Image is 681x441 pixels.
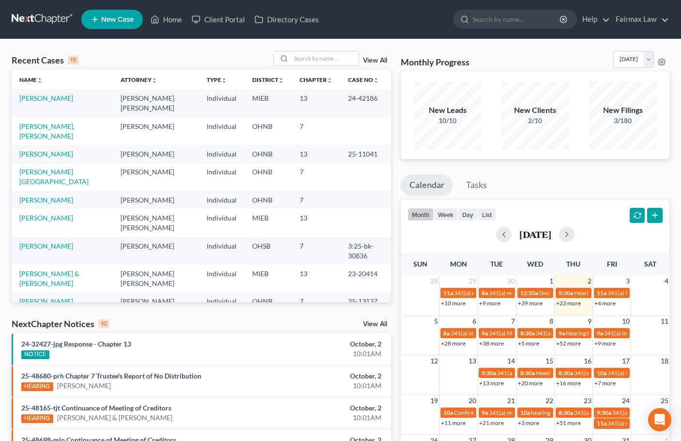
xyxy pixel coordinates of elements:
[556,299,581,307] a: +23 more
[268,381,382,391] div: 10:01AM
[113,89,199,117] td: [PERSON_NAME] [PERSON_NAME]
[489,289,634,297] span: 341(a) meeting for [PERSON_NAME] & [PERSON_NAME]
[121,76,157,83] a: Attorneyunfold_more
[607,260,617,268] span: Fri
[19,297,73,305] a: [PERSON_NAME]
[101,16,134,23] span: New Case
[373,78,379,83] i: unfold_more
[520,289,538,297] span: 12:50a
[244,237,292,265] td: OHSB
[113,117,199,145] td: [PERSON_NAME]
[468,275,477,287] span: 29
[292,293,340,311] td: 7
[268,403,382,413] div: October, 2
[19,150,73,158] a: [PERSON_NAME]
[594,299,616,307] a: +4 more
[597,289,606,297] span: 11a
[19,214,73,222] a: [PERSON_NAME]
[490,260,503,268] span: Tue
[146,11,187,28] a: Home
[489,409,582,416] span: 341(a) meeting for [PERSON_NAME]
[556,340,581,347] a: +52 more
[113,265,199,292] td: [PERSON_NAME] [PERSON_NAME]
[429,355,439,367] span: 12
[545,395,554,407] span: 22
[19,242,73,250] a: [PERSON_NAME]
[574,409,667,416] span: 341(a) meeting for [PERSON_NAME]
[199,117,244,145] td: Individual
[244,265,292,292] td: MIEB
[574,369,667,377] span: 341(a) meeting for [PERSON_NAME]
[199,191,244,209] td: Individual
[21,340,131,348] a: 24-32427-jpg Response - Chapter 13
[479,379,504,387] a: +13 more
[520,369,535,377] span: 8:30a
[401,174,453,196] a: Calendar
[594,340,616,347] a: +9 more
[19,122,75,140] a: [PERSON_NAME], [PERSON_NAME]
[583,395,592,407] span: 23
[429,275,439,287] span: 28
[468,395,477,407] span: 20
[292,89,340,117] td: 13
[207,76,227,83] a: Typeunfold_more
[68,56,79,64] div: 15
[518,419,539,426] a: +3 more
[443,409,453,416] span: 10a
[244,293,292,311] td: OHNB
[291,51,359,65] input: Search by name...
[527,260,543,268] span: Wed
[19,269,79,287] a: [PERSON_NAME] & [PERSON_NAME]
[113,145,199,163] td: [PERSON_NAME]
[19,76,43,83] a: Nameunfold_more
[250,11,324,28] a: Directory Cases
[19,196,73,204] a: [PERSON_NAME]
[539,289,626,297] span: Docket Text: for [PERSON_NAME]
[340,237,391,265] td: 3:25-bk-30836
[611,11,669,28] a: Fairmax Law
[292,265,340,292] td: 13
[520,409,530,416] span: 10a
[457,174,496,196] a: Tasks
[597,369,606,377] span: 10a
[458,208,478,221] button: day
[559,330,565,337] span: 9a
[113,237,199,265] td: [PERSON_NAME]
[300,76,333,83] a: Chapterunfold_more
[252,76,284,83] a: Districtunfold_more
[433,315,439,327] span: 5
[518,340,539,347] a: +5 more
[327,78,333,83] i: unfold_more
[244,145,292,163] td: OHNB
[57,413,172,423] a: [PERSON_NAME] & [PERSON_NAME]
[113,293,199,311] td: [PERSON_NAME]
[244,209,292,236] td: MIEB
[594,379,616,387] a: +7 more
[589,116,657,126] div: 3/180
[21,350,49,359] div: NOTICE
[621,315,631,327] span: 10
[441,340,466,347] a: +28 more
[199,237,244,265] td: Individual
[21,372,201,380] a: 25-48680-prh Chapter 7 Trustee's Report of No Distribution
[401,56,469,68] h3: Monthly Progress
[292,191,340,209] td: 7
[518,379,543,387] a: +20 more
[292,117,340,145] td: 7
[340,145,391,163] td: 25-11041
[556,419,581,426] a: +51 more
[244,89,292,117] td: MIEB
[482,409,488,416] span: 9a
[482,330,488,337] span: 9a
[268,413,382,423] div: 10:01AM
[559,409,573,416] span: 8:30a
[199,293,244,311] td: Individual
[489,330,623,337] span: 341(a) Meeting for Rayneshia [GEOGRAPHIC_DATA]
[450,260,467,268] span: Mon
[408,208,434,221] button: month
[19,94,73,102] a: [PERSON_NAME]
[441,299,466,307] a: +10 more
[597,409,611,416] span: 9:30a
[340,89,391,117] td: 24-42186
[559,289,573,297] span: 9:30a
